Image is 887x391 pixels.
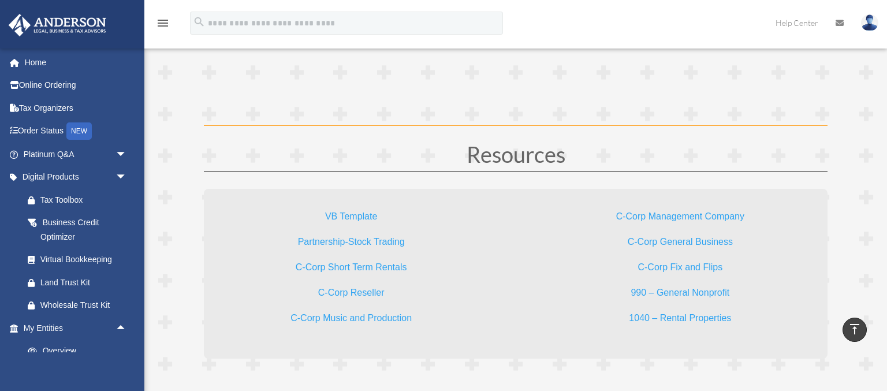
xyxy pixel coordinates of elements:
i: vertical_align_top [848,322,862,336]
div: Wholesale Trust Kit [40,298,130,312]
a: Virtual Bookkeeping [16,248,139,271]
span: arrow_drop_down [115,166,139,189]
div: Business Credit Optimizer [40,215,130,244]
h1: Resources [204,143,828,171]
div: NEW [66,122,92,140]
a: Partnership-Stock Trading [298,237,405,252]
a: Order StatusNEW [8,120,144,143]
a: menu [156,20,170,30]
a: C-Corp General Business [628,237,733,252]
a: Business Credit Optimizer [16,211,144,248]
i: search [193,16,206,28]
a: Tax Toolbox [16,188,144,211]
a: 1040 – Rental Properties [629,313,731,329]
span: arrow_drop_up [115,316,139,340]
a: VB Template [325,211,377,227]
a: C-Corp Management Company [616,211,744,227]
a: Platinum Q&Aarrow_drop_down [8,143,144,166]
a: C-Corp Music and Production [290,313,412,329]
div: Tax Toolbox [40,193,130,207]
span: arrow_drop_down [115,143,139,166]
a: C-Corp Reseller [318,288,385,303]
a: Wholesale Trust Kit [16,294,144,317]
a: Home [8,51,144,74]
div: Virtual Bookkeeping [40,252,124,267]
a: Digital Productsarrow_drop_down [8,166,144,189]
a: C-Corp Fix and Flips [638,262,722,278]
a: 990 – General Nonprofit [631,288,729,303]
a: C-Corp Short Term Rentals [296,262,407,278]
a: vertical_align_top [843,318,867,342]
div: Land Trust Kit [40,275,130,290]
i: menu [156,16,170,30]
a: Tax Organizers [8,96,144,120]
a: Online Ordering [8,74,144,97]
img: Anderson Advisors Platinum Portal [5,14,110,36]
a: My Entitiesarrow_drop_up [8,316,144,340]
a: Overview [16,340,144,363]
img: User Pic [861,14,878,31]
a: Land Trust Kit [16,271,144,294]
